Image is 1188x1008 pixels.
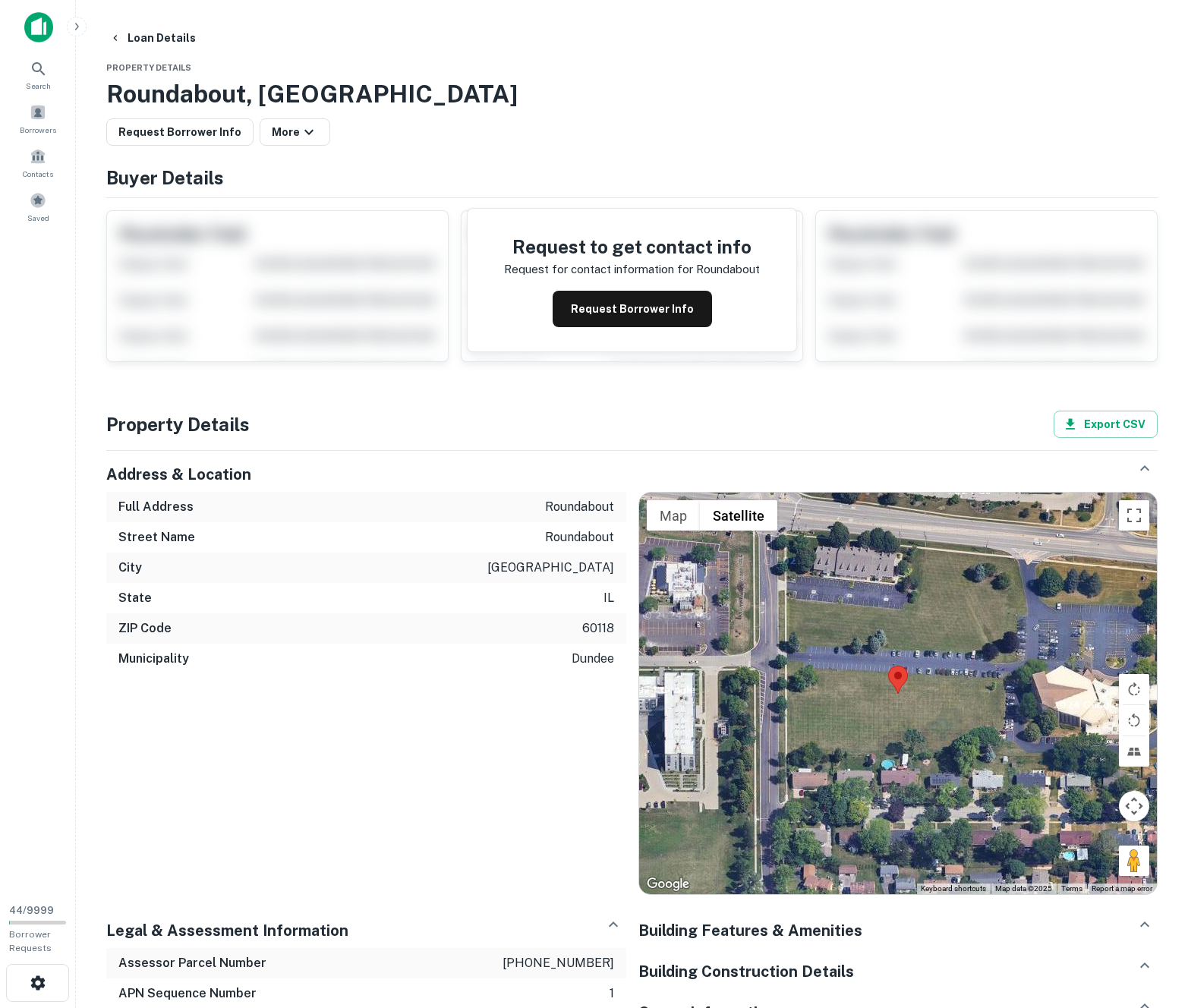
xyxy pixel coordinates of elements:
[118,528,195,547] h6: Street Name
[5,142,71,183] a: Contacts
[5,98,71,139] a: Borrowers
[1112,887,1188,959] iframe: Chat Widget
[1119,791,1149,821] button: Map camera controls
[1061,884,1082,893] a: Terms (opens in new tab)
[1092,884,1152,893] a: Report a map error
[545,528,614,547] p: roundabout
[921,884,986,894] button: Keyboard shortcuts
[118,589,152,607] h6: State
[106,919,348,942] h5: Legal & Assessment Information
[106,411,250,438] h4: Property Details
[643,874,693,894] img: Google
[1054,411,1158,438] button: Export CSV
[545,498,614,516] p: roundabout
[106,76,1158,112] h3: Roundabout, [GEOGRAPHIC_DATA]
[638,960,854,983] h5: Building Construction Details
[118,954,266,972] h6: Assessor Parcel Number
[106,118,254,146] button: Request Borrower Info
[118,498,194,516] h6: Full Address
[696,260,760,279] p: roundabout
[9,929,52,953] span: Borrower Requests
[103,24,202,52] button: Loan Details
[1119,736,1149,767] button: Tilt map
[9,905,54,916] span: 44 / 9999
[643,874,693,894] a: Open this area in Google Maps (opens a new window)
[553,291,712,327] button: Request Borrower Info
[647,500,700,531] button: Show street map
[503,954,614,972] p: [PHONE_NUMBER]
[487,559,614,577] p: [GEOGRAPHIC_DATA]
[504,260,693,279] p: Request for contact information for
[260,118,330,146] button: More
[700,500,777,531] button: Show satellite imagery
[504,233,760,260] h4: Request to get contact info
[572,650,614,668] p: dundee
[1119,500,1149,531] button: Toggle fullscreen view
[638,919,862,942] h5: Building Features & Amenities
[1119,705,1149,736] button: Rotate map counterclockwise
[118,559,142,577] h6: City
[26,80,51,92] span: Search
[582,619,614,638] p: 60118
[118,984,257,1003] h6: APN Sequence Number
[995,884,1052,893] span: Map data ©2025
[610,984,614,1003] p: 1
[118,650,189,668] h6: Municipality
[1119,674,1149,704] button: Rotate map clockwise
[118,619,172,638] h6: ZIP Code
[106,63,191,72] span: Property Details
[20,124,56,136] span: Borrowers
[24,12,53,43] img: capitalize-icon.png
[23,168,53,180] span: Contacts
[5,54,71,95] a: Search
[27,212,49,224] span: Saved
[5,186,71,227] a: Saved
[1119,846,1149,876] button: Drag Pegman onto the map to open Street View
[603,589,614,607] p: il
[106,463,251,486] h5: Address & Location
[106,164,1158,191] h4: Buyer Details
